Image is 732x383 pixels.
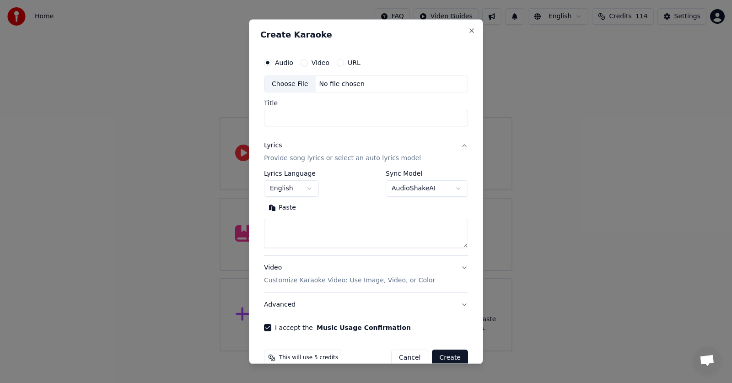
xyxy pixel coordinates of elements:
button: Create [432,350,468,367]
p: Customize Karaoke Video: Use Image, Video, or Color [264,276,435,286]
div: Video [264,264,435,286]
label: Title [264,100,468,107]
label: Audio [275,59,293,66]
button: Advanced [264,293,468,317]
p: Provide song lyrics or select an auto lyrics model [264,154,421,163]
button: I accept the [317,325,411,331]
label: Lyrics Language [264,171,319,177]
button: Paste [264,201,301,216]
span: This will use 5 credits [279,355,338,362]
button: VideoCustomize Karaoke Video: Use Image, Video, or Color [264,256,468,293]
label: Video [312,59,329,66]
div: Lyrics [264,141,282,151]
button: Cancel [391,350,428,367]
div: Choose File [264,76,316,92]
label: I accept the [275,325,411,331]
label: Sync Model [386,171,468,177]
div: No file chosen [316,80,368,89]
button: LyricsProvide song lyrics or select an auto lyrics model [264,134,468,171]
h2: Create Karaoke [260,31,472,39]
div: LyricsProvide song lyrics or select an auto lyrics model [264,171,468,256]
label: URL [348,59,361,66]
